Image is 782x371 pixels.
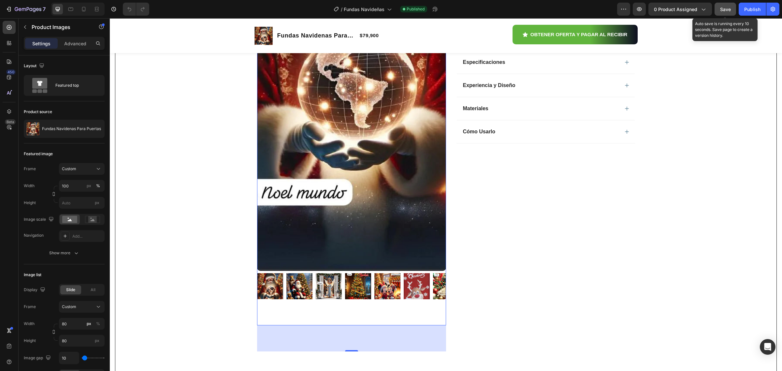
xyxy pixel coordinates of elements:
[59,301,105,313] button: Custom
[353,41,396,47] strong: Especificaciones
[85,320,93,328] button: %
[55,78,95,93] div: Featured top
[64,40,86,47] p: Advanced
[739,3,766,16] button: Publish
[26,122,39,135] img: product feature img
[43,5,46,13] p: 7
[271,352,402,364] strong: Fabricado con perfección
[3,3,49,16] button: 7
[341,6,342,13] span: /
[744,6,760,13] div: Publish
[407,6,425,12] span: Published
[59,163,105,175] button: Custom
[24,338,36,344] label: Height
[24,200,36,206] label: Height
[96,321,100,327] div: %
[110,18,782,371] iframe: Design area
[85,182,93,190] button: %
[654,6,697,13] span: 0 product assigned
[59,318,105,330] input: px%
[24,215,55,224] div: Image scale
[94,182,102,190] button: px
[32,40,51,47] p: Settings
[94,320,102,328] button: px
[24,151,53,157] div: Featured image
[720,7,731,12] span: Save
[59,335,105,347] input: px
[66,287,75,293] span: Slide
[6,69,16,75] div: 450
[24,109,52,115] div: Product source
[648,3,712,16] button: 0 product assigned
[24,166,36,172] label: Frame
[95,338,99,343] span: px
[24,247,105,259] button: Show more
[96,183,100,189] div: %
[24,304,36,310] label: Frame
[353,111,386,116] span: Cómo Usarlo
[123,3,149,16] div: Undo/Redo
[24,183,35,189] label: Width
[59,180,105,192] input: px%
[353,64,406,70] span: Experiencia y Diseño
[24,354,52,363] div: Image gap
[62,166,76,172] span: Custom
[715,3,736,16] button: Save
[42,126,101,131] p: Fundas Navidenas Para Puertas
[760,339,775,355] div: Open Intercom Messenger
[32,23,87,31] p: Product Images
[24,232,44,238] div: Navigation
[62,304,76,310] span: Custom
[72,233,103,239] div: Add...
[95,200,99,205] span: px
[353,87,379,93] span: Materiales
[59,352,79,364] input: Auto
[49,250,80,256] div: Show more
[24,321,35,327] label: Width
[87,183,91,189] div: px
[5,119,16,125] div: Beta
[87,321,91,327] div: px
[91,287,95,293] span: All
[24,286,47,294] div: Display
[344,6,384,13] span: Fundas Navideñas
[24,62,46,70] div: Layout
[24,272,41,278] div: Image list
[59,197,105,209] input: px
